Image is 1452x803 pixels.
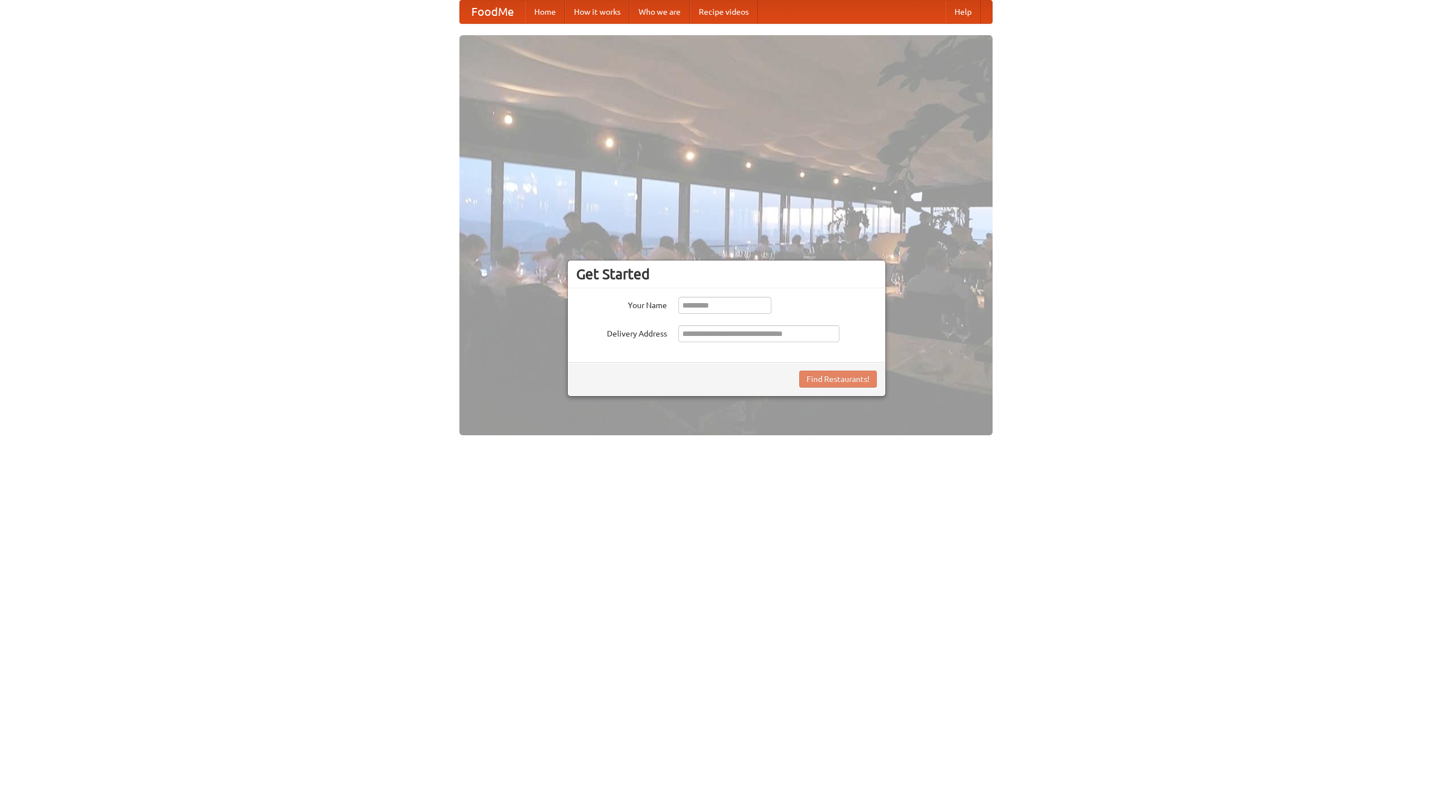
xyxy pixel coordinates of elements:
a: Who we are [630,1,690,23]
a: Help [946,1,981,23]
a: How it works [565,1,630,23]
a: Recipe videos [690,1,758,23]
a: FoodMe [460,1,525,23]
button: Find Restaurants! [799,371,877,388]
label: Delivery Address [576,325,667,339]
label: Your Name [576,297,667,311]
h3: Get Started [576,266,877,283]
a: Home [525,1,565,23]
